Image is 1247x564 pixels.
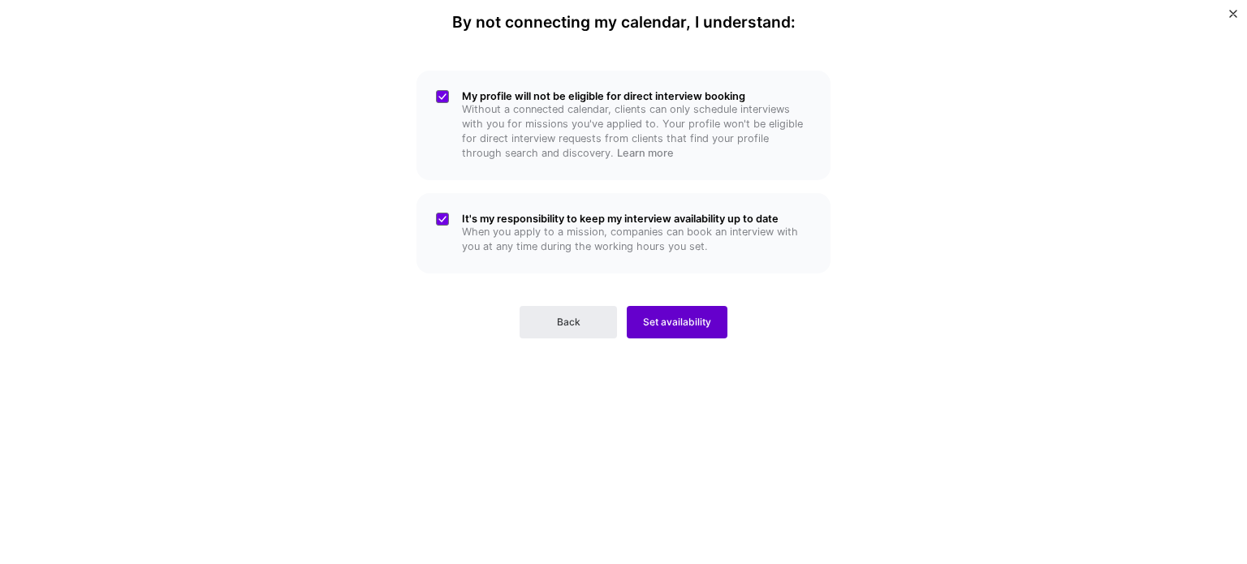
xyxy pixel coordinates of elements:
[617,147,674,159] a: Learn more
[462,90,811,102] h5: My profile will not be eligible for direct interview booking
[627,306,727,338] button: Set availability
[462,213,811,225] h5: It's my responsibility to keep my interview availability up to date
[1229,10,1237,27] button: Close
[643,315,711,329] span: Set availability
[557,315,580,329] span: Back
[462,102,811,161] p: Without a connected calendar, clients can only schedule interviews with you for missions you've a...
[452,13,796,32] h4: By not connecting my calendar, I understand:
[462,225,811,254] p: When you apply to a mission, companies can book an interview with you at any time during the work...
[520,306,617,338] button: Back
